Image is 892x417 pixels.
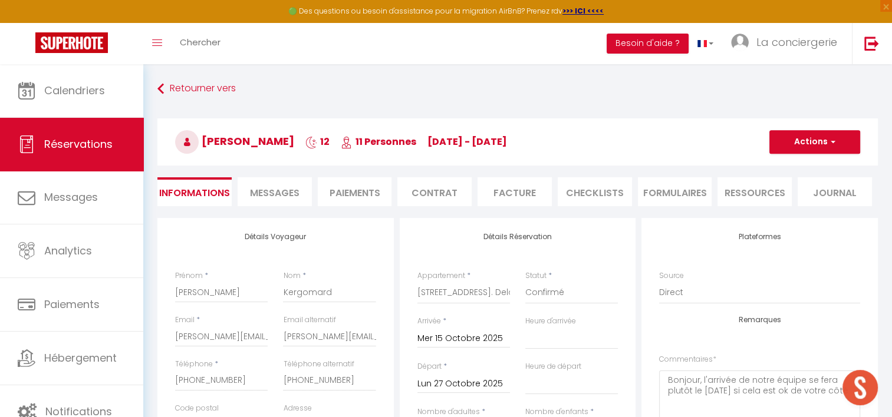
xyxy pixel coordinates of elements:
[659,354,716,365] label: Commentaires
[659,270,684,282] label: Source
[417,233,618,241] h4: Détails Réservation
[157,78,878,100] a: Retourner vers
[175,233,376,241] h4: Détails Voyageur
[175,403,219,414] label: Code postal
[525,361,581,372] label: Heure de départ
[44,297,100,312] span: Paiements
[607,34,689,54] button: Besoin d'aide ?
[769,130,860,154] button: Actions
[171,23,229,64] a: Chercher
[842,370,878,405] div: Ouvrir le chat
[722,23,852,64] a: ... La conciergerie
[175,359,213,370] label: Téléphone
[175,315,195,326] label: Email
[44,350,117,365] span: Hébergement
[157,177,232,206] li: Informations
[283,359,354,370] label: Téléphone alternatif
[427,135,507,148] span: [DATE] - [DATE]
[283,270,300,282] label: Nom
[659,316,860,324] h4: Remarques
[305,135,330,148] span: 12
[798,177,872,206] li: Journal
[562,6,604,16] a: >>> ICI <<<<
[44,137,113,151] span: Réservations
[283,403,311,414] label: Adresse
[250,186,299,200] span: Messages
[44,190,98,204] span: Messages
[731,34,749,51] img: ...
[659,233,860,241] h4: Plateformes
[525,270,547,282] label: Statut
[864,36,879,51] img: logout
[478,177,552,206] li: Facture
[175,270,203,282] label: Prénom
[756,35,837,49] span: La conciergerie
[525,316,576,327] label: Heure d'arrivée
[341,135,416,148] span: 11 Personnes
[180,36,220,48] span: Chercher
[35,32,108,53] img: Super Booking
[417,361,442,372] label: Départ
[283,315,335,326] label: Email alternatif
[318,177,392,206] li: Paiements
[717,177,792,206] li: Ressources
[558,177,632,206] li: CHECKLISTS
[638,177,712,206] li: FORMULAIRES
[397,177,472,206] li: Contrat
[417,270,465,282] label: Appartement
[417,316,441,327] label: Arrivée
[44,243,92,258] span: Analytics
[44,83,105,98] span: Calendriers
[175,134,294,148] span: [PERSON_NAME]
